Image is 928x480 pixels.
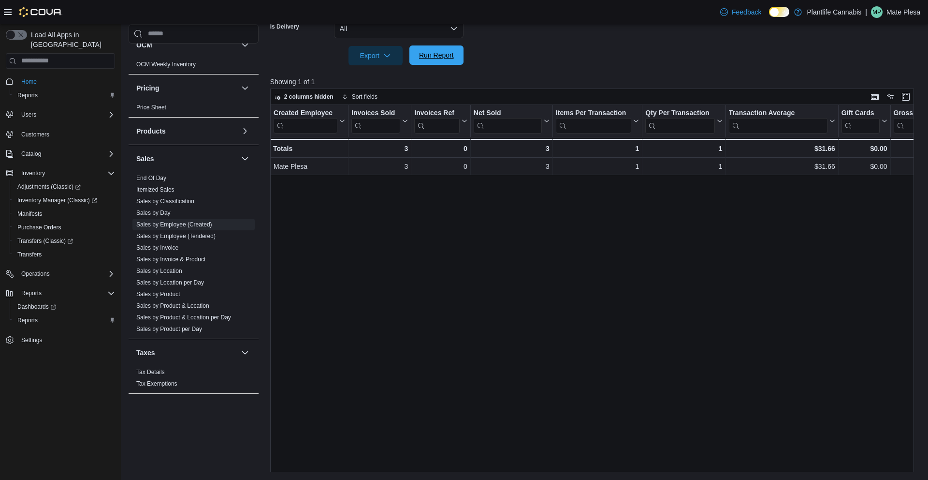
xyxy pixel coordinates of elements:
a: Reports [14,315,42,326]
a: Sales by Product [136,291,180,298]
a: Reports [14,90,42,101]
div: Created Employee [274,108,337,118]
span: Dashboards [14,301,115,313]
button: Catalog [17,148,45,160]
span: Customers [17,128,115,140]
a: Adjustments (Classic) [10,180,119,194]
span: Users [21,111,36,119]
span: Sales by Location [136,267,182,275]
p: | [865,6,867,18]
span: Transfers [14,249,115,260]
span: Purchase Orders [14,222,115,233]
a: Transfers [14,249,45,260]
span: Export [354,46,397,65]
div: Pricing [129,102,259,117]
button: Invoices Ref [414,108,467,133]
button: OCM [239,39,251,51]
button: Settings [2,333,119,347]
div: Invoices Ref [414,108,459,118]
span: Inventory Manager (Classic) [14,195,115,206]
button: Purchase Orders [10,221,119,234]
h3: Products [136,126,166,136]
button: Items Per Transaction [556,108,639,133]
span: 2 columns hidden [284,93,333,101]
a: End Of Day [136,175,166,181]
div: OCM [129,59,259,74]
div: Mate Plesa [871,6,883,18]
a: Itemized Sales [136,186,174,193]
a: Sales by Product & Location [136,302,209,309]
div: 1 [645,143,722,154]
span: Catalog [21,150,41,158]
button: Reports [10,314,119,327]
h3: OCM [136,40,152,50]
span: Settings [17,334,115,346]
button: Enter fullscreen [900,91,912,103]
a: Sales by Product & Location per Day [136,314,231,321]
button: Users [2,108,119,121]
div: 3 [474,161,550,172]
span: Sales by Product per Day [136,325,202,333]
a: Sales by Classification [136,198,194,205]
button: Sort fields [338,91,381,103]
div: 0 [414,143,467,154]
a: Sales by Invoice [136,244,178,251]
span: Transfers [17,251,42,258]
button: Created Employee [274,108,345,133]
div: 3 [351,161,408,172]
span: Reports [17,316,38,324]
span: Adjustments (Classic) [17,183,81,191]
button: Qty Per Transaction [645,108,722,133]
div: Items Per Transaction [556,108,632,118]
img: Cova [19,7,62,17]
span: Home [21,78,37,86]
p: Mate Plesa [886,6,920,18]
span: Sales by Classification [136,197,194,205]
div: Transaction Average [728,108,827,118]
span: End Of Day [136,174,166,182]
span: Inventory Manager (Classic) [17,196,97,204]
button: Pricing [239,82,251,94]
div: Sales [129,172,259,339]
div: Taxes [129,366,259,393]
span: Inventory [17,167,115,179]
div: Net Sold [474,108,542,133]
button: Run Report [409,45,464,65]
a: Sales by Location [136,268,182,274]
button: Users [17,109,40,120]
button: Taxes [239,347,251,359]
span: Home [17,75,115,88]
span: Sales by Day [136,209,171,217]
span: Run Report [419,50,454,60]
span: Reports [21,289,42,297]
a: Inventory Manager (Classic) [14,195,101,206]
button: Operations [17,268,54,280]
span: Manifests [17,210,42,218]
div: 1 [556,161,639,172]
button: Products [136,126,237,136]
span: Sales by Product [136,290,180,298]
h3: Pricing [136,83,159,93]
span: Sales by Product & Location per Day [136,314,231,321]
label: Is Delivery [270,23,299,30]
a: Purchase Orders [14,222,65,233]
a: Customers [17,129,53,140]
a: Tax Exemptions [136,380,177,387]
span: Sales by Location per Day [136,279,204,286]
span: Settings [21,336,42,344]
div: 3 [351,143,408,154]
span: Purchase Orders [17,224,61,231]
a: OCM Weekly Inventory [136,61,196,68]
button: All [334,19,464,38]
a: Sales by Day [136,210,171,216]
a: Manifests [14,208,46,220]
button: Transfers [10,248,119,261]
button: Keyboard shortcuts [869,91,881,103]
button: Taxes [136,348,237,358]
button: Display options [884,91,896,103]
span: Adjustments (Classic) [14,181,115,193]
button: Operations [2,267,119,281]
